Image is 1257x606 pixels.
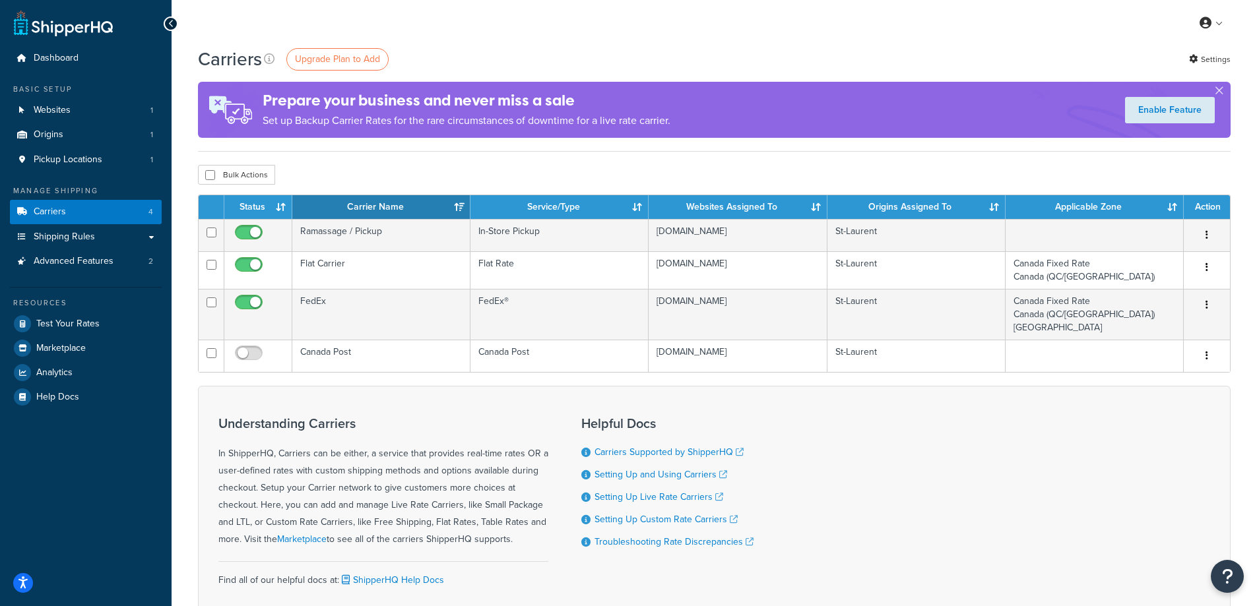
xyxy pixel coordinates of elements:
span: Shipping Rules [34,231,95,243]
span: Dashboard [34,53,79,64]
h4: Prepare your business and never miss a sale [263,90,670,111]
a: ShipperHQ Help Docs [339,573,444,587]
a: Analytics [10,361,162,384]
td: [DOMAIN_NAME] [649,340,827,372]
th: Action [1184,195,1230,219]
th: Applicable Zone: activate to sort column ascending [1006,195,1184,219]
td: Flat Carrier [292,251,470,289]
td: St-Laurent [827,340,1006,372]
span: Marketplace [36,343,86,354]
div: In ShipperHQ, Carriers can be either, a service that provides real-time rates OR a user-defined r... [218,416,548,548]
a: Setting Up Live Rate Carriers [595,490,723,504]
td: Canada Post [292,340,470,372]
span: 1 [150,129,153,140]
a: Marketplace [277,532,327,546]
a: Shipping Rules [10,225,162,249]
a: Upgrade Plan to Add [286,48,389,71]
li: Websites [10,98,162,123]
th: Status: activate to sort column ascending [224,195,292,219]
span: 1 [150,105,153,116]
td: Canada Fixed Rate Canada (QC/[GEOGRAPHIC_DATA]) [GEOGRAPHIC_DATA] [1006,289,1184,340]
a: Advanced Features 2 [10,249,162,274]
th: Websites Assigned To: activate to sort column ascending [649,195,827,219]
td: Ramassage / Pickup [292,219,470,251]
h1: Carriers [198,46,262,72]
a: Dashboard [10,46,162,71]
th: Origins Assigned To: activate to sort column ascending [827,195,1006,219]
a: Setting Up and Using Carriers [595,468,727,481]
img: ad-rules-rateshop-fe6ec290ccb7230408bd80ed9643f0289d75e0ffd9eb532fc0e269fcd187b520.png [198,82,263,138]
td: St-Laurent [827,251,1006,289]
div: Resources [10,297,162,309]
span: Carriers [34,206,66,218]
span: Upgrade Plan to Add [295,52,380,66]
a: Settings [1189,50,1231,69]
td: Canada Fixed Rate Canada (QC/[GEOGRAPHIC_DATA]) [1006,251,1184,289]
span: Pickup Locations [34,154,102,166]
li: Carriers [10,200,162,224]
th: Service/Type: activate to sort column ascending [470,195,649,219]
li: Advanced Features [10,249,162,274]
a: Origins 1 [10,123,162,147]
a: Test Your Rates [10,312,162,336]
div: Manage Shipping [10,185,162,197]
button: Open Resource Center [1211,560,1244,593]
a: Marketplace [10,336,162,360]
span: Origins [34,129,63,140]
span: Analytics [36,367,73,379]
td: [DOMAIN_NAME] [649,219,827,251]
span: 2 [148,256,153,267]
td: FedEx [292,289,470,340]
div: Basic Setup [10,84,162,95]
button: Bulk Actions [198,165,275,185]
a: ShipperHQ Home [14,10,113,36]
td: FedEx® [470,289,649,340]
td: [DOMAIN_NAME] [649,289,827,340]
a: Carriers Supported by ShipperHQ [595,445,744,459]
span: Advanced Features [34,256,113,267]
span: 1 [150,154,153,166]
a: Carriers 4 [10,200,162,224]
td: St-Laurent [827,289,1006,340]
h3: Understanding Carriers [218,416,548,431]
span: Help Docs [36,392,79,403]
td: In-Store Pickup [470,219,649,251]
a: Pickup Locations 1 [10,148,162,172]
div: Find all of our helpful docs at: [218,561,548,589]
td: Canada Post [470,340,649,372]
th: Carrier Name: activate to sort column ascending [292,195,470,219]
a: Enable Feature [1125,97,1215,123]
li: Pickup Locations [10,148,162,172]
span: Websites [34,105,71,116]
li: Origins [10,123,162,147]
span: 4 [148,206,153,218]
p: Set up Backup Carrier Rates for the rare circumstances of downtime for a live rate carrier. [263,111,670,130]
a: Troubleshooting Rate Discrepancies [595,535,754,549]
a: Setting Up Custom Rate Carriers [595,512,738,526]
td: [DOMAIN_NAME] [649,251,827,289]
h3: Helpful Docs [581,416,754,431]
td: Flat Rate [470,251,649,289]
span: Test Your Rates [36,318,100,330]
td: St-Laurent [827,219,1006,251]
a: Help Docs [10,385,162,409]
a: Websites 1 [10,98,162,123]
